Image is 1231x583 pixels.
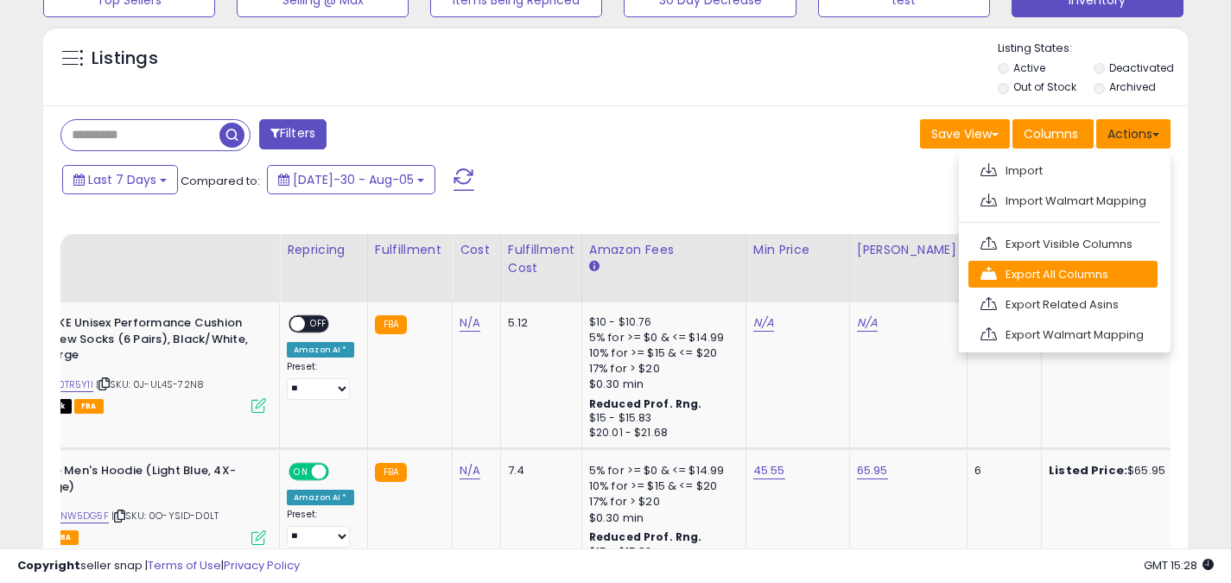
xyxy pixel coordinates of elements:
[508,241,574,277] div: Fulfillment Cost
[1013,60,1045,75] label: Active
[589,377,733,392] div: $0.30 min
[3,241,272,259] div: Title
[968,157,1158,184] a: Import
[508,315,568,331] div: 5.12
[460,462,480,479] a: N/A
[589,411,733,426] div: $15 - $15.83
[92,47,158,71] h5: Listings
[998,41,1188,57] p: Listing States:
[589,241,739,259] div: Amazon Fees
[968,321,1158,348] a: Export Walmart Mapping
[287,361,354,400] div: Preset:
[111,509,219,523] span: | SKU: 0O-YSID-D0LT
[753,462,785,479] a: 45.55
[287,342,354,358] div: Amazon AI *
[46,315,256,368] b: NIKE Unisex Performance Cushion Crew Socks (6 Pairs), Black/White, Large
[1109,79,1156,94] label: Archived
[375,315,407,334] small: FBA
[36,463,246,499] b: Nike Men's Hoodie (Light Blue, 4X-Large)
[305,317,333,332] span: OFF
[49,530,79,545] span: FBA
[17,558,300,574] div: seller snap | |
[1012,119,1094,149] button: Columns
[508,463,568,478] div: 7.4
[96,377,204,391] span: | SKU: 0J-UL4S-72N8
[589,259,600,275] small: Amazon Fees.
[287,241,360,259] div: Repricing
[62,165,178,194] button: Last 7 Days
[589,345,733,361] div: 10% for >= $15 & <= $20
[267,165,435,194] button: [DATE]-30 - Aug-05
[287,490,354,505] div: Amazon AI *
[857,462,888,479] a: 65.95
[589,396,702,411] b: Reduced Prof. Rng.
[1096,119,1171,149] button: Actions
[1013,79,1076,94] label: Out of Stock
[259,119,327,149] button: Filters
[290,465,312,479] span: ON
[589,510,733,526] div: $0.30 min
[589,315,733,330] div: $10 - $10.76
[589,330,733,345] div: 5% for >= $0 & <= $14.99
[1024,125,1078,143] span: Columns
[589,494,733,510] div: 17% for > $20
[920,119,1010,149] button: Save View
[460,314,480,332] a: N/A
[968,231,1158,257] a: Export Visible Columns
[974,463,1028,478] div: 6
[42,509,109,523] a: B0BNW5DG5F
[968,187,1158,214] a: Import Walmart Mapping
[589,426,733,440] div: $20.01 - $21.68
[327,465,354,479] span: OFF
[753,314,774,332] a: N/A
[375,241,445,259] div: Fulfillment
[148,557,221,573] a: Terms of Use
[1049,463,1192,478] div: $65.95
[589,529,702,544] b: Reduced Prof. Rng.
[7,463,266,543] div: ASIN:
[589,463,733,478] div: 5% for >= $0 & <= $14.99
[968,291,1158,318] a: Export Related Asins
[1049,462,1127,478] b: Listed Price:
[224,557,300,573] a: Privacy Policy
[293,171,414,188] span: [DATE]-30 - Aug-05
[74,399,104,414] span: FBA
[375,463,407,482] small: FBA
[42,377,93,392] a: B010TR5Y1I
[857,314,878,332] a: N/A
[287,509,354,548] div: Preset:
[88,171,156,188] span: Last 7 Days
[857,241,960,259] div: [PERSON_NAME]
[589,361,733,377] div: 17% for > $20
[968,261,1158,288] a: Export All Columns
[460,241,493,259] div: Cost
[1109,60,1174,75] label: Deactivated
[181,173,260,189] span: Compared to:
[753,241,842,259] div: Min Price
[589,478,733,494] div: 10% for >= $15 & <= $20
[17,557,80,573] strong: Copyright
[1144,557,1214,573] span: 2025-08-13 15:28 GMT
